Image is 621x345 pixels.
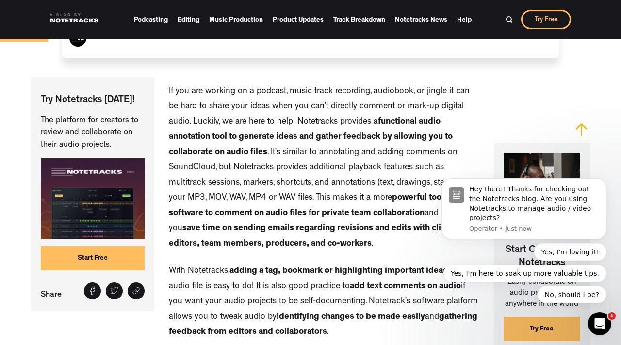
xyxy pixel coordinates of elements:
p: If you are working on a podcast, music track recording, audiobook, or jingle it can be hard to sh... [169,84,479,252]
a: Podcasting [134,13,168,27]
a: Start Free [41,246,145,270]
a: Try Free [504,317,580,341]
strong: add text comments on audio [350,282,461,291]
p: The platform for creators to review and collaborate on their audio projects. [41,114,145,152]
p: Share [41,287,66,301]
img: Share link icon [132,287,140,295]
a: Try Free [521,10,571,29]
strong: adding a tag, bookmark or highlighting important ideas [229,267,447,276]
span: 1 [608,312,616,320]
p: With Notetracks, on an audio file is easy to do! It is also good practice to if you want your aud... [169,264,479,341]
img: Search Bar [506,16,513,23]
a: Notetracks News [395,13,447,27]
strong: functional audio annotation tool to generate ideas and gather feedback by allowing you to collabo... [169,118,453,157]
a: Music Production [209,13,263,27]
a: Track Breakdown [333,13,385,27]
a: Tweet [106,282,123,299]
a: Product Updates [273,13,324,27]
a: Editing [178,13,199,27]
strong: save time on sending emails regarding revisions and edits with clients, editors, team members, pr... [169,224,460,249]
a: Share on Facebook [84,282,101,299]
p: Try Notetracks [DATE]! [41,94,145,107]
iframe: Intercom notifications message [427,170,621,309]
strong: identifying changes to be made easily [277,313,425,322]
iframe: Intercom live chat [588,312,611,335]
strong: powerful tool and software to comment on audio files for private team collaboration [169,194,460,218]
a: Help [457,13,472,27]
